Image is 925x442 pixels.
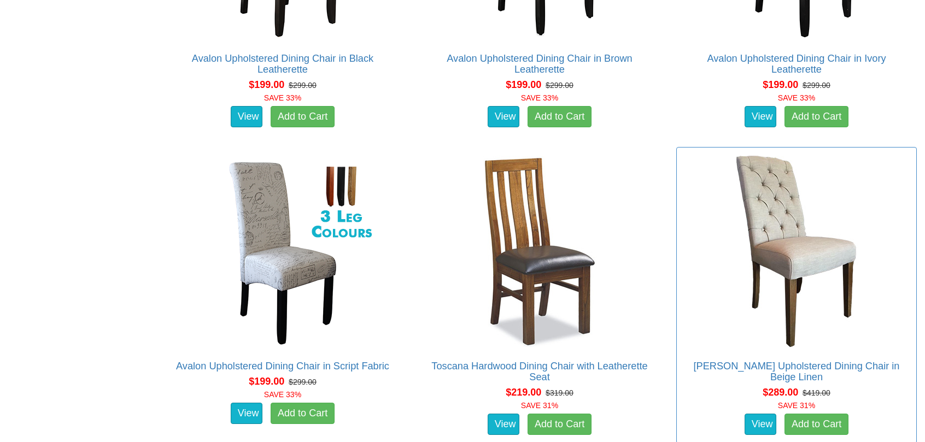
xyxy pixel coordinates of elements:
a: Add to Cart [785,414,848,435]
font: SAVE 33% [778,93,815,102]
img: Felice Upholstered Dining Chair in Beige Linen [698,153,895,350]
a: View [488,414,519,435]
a: View [745,106,776,128]
a: Add to Cart [271,106,335,128]
del: $299.00 [803,81,830,90]
font: SAVE 31% [778,401,815,410]
a: View [231,106,262,128]
span: $289.00 [763,387,798,398]
span: $199.00 [249,376,284,387]
font: SAVE 33% [264,390,301,399]
a: Avalon Upholstered Dining Chair in Ivory Leatherette [707,53,886,75]
a: Add to Cart [528,106,592,128]
font: SAVE 31% [521,401,558,410]
del: $419.00 [803,388,830,397]
a: View [745,414,776,435]
del: $299.00 [289,378,317,386]
a: Add to Cart [785,106,848,128]
span: $199.00 [763,79,798,90]
span: $199.00 [249,79,284,90]
span: $219.00 [506,387,541,398]
a: View [231,403,262,425]
a: Add to Cart [271,403,335,425]
del: $319.00 [546,388,573,397]
a: View [488,106,519,128]
del: $299.00 [289,81,317,90]
img: Toscana Hardwood Dining Chair with Leatherette Seat [441,153,638,350]
a: Avalon Upholstered Dining Chair in Script Fabric [176,361,389,372]
img: Avalon Upholstered Dining Chair in Script Fabric [184,153,381,350]
span: $199.00 [506,79,541,90]
font: SAVE 33% [521,93,558,102]
a: Avalon Upholstered Dining Chair in Brown Leatherette [447,53,632,75]
font: SAVE 33% [264,93,301,102]
del: $299.00 [546,81,573,90]
a: Add to Cart [528,414,592,435]
a: [PERSON_NAME] Upholstered Dining Chair in Beige Linen [693,361,899,382]
a: Avalon Upholstered Dining Chair in Black Leatherette [192,53,373,75]
a: Toscana Hardwood Dining Chair with Leatherette Seat [431,361,647,382]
